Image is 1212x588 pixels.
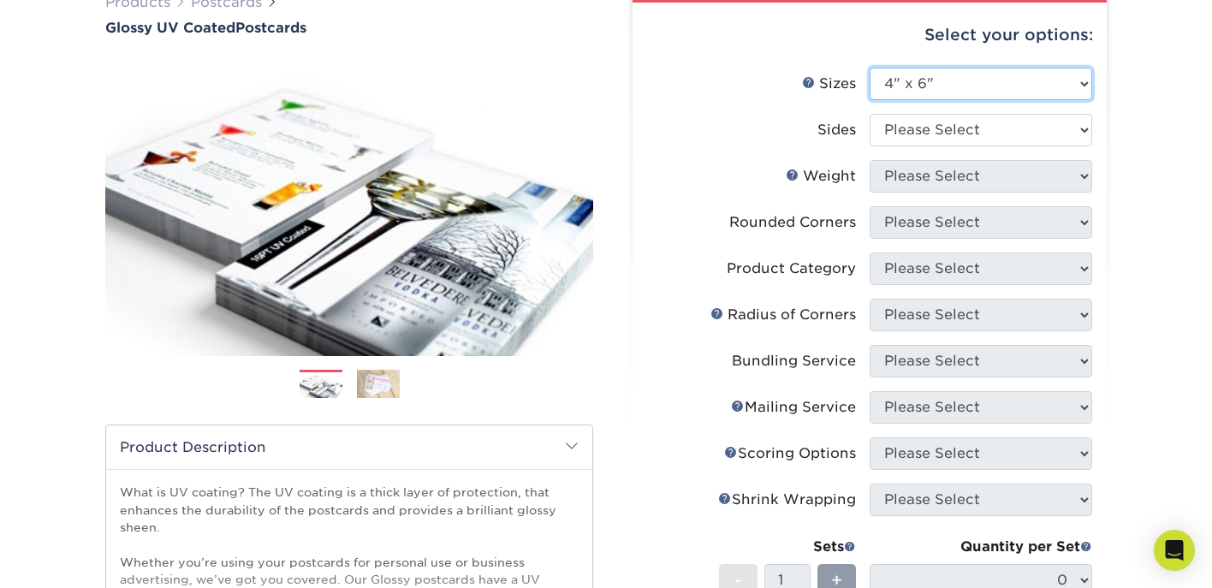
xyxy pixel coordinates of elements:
div: Rounded Corners [729,212,856,233]
div: Product Category [727,258,856,279]
div: Scoring Options [724,443,856,464]
div: Quantity per Set [870,537,1092,557]
span: Glossy UV Coated [105,20,235,36]
a: Glossy UV CoatedPostcards [105,20,593,36]
div: Mailing Service [731,397,856,418]
img: Postcards 02 [357,369,400,399]
div: Sides [817,120,856,140]
div: Open Intercom Messenger [1154,530,1195,571]
div: Radius of Corners [710,305,856,325]
div: Select your options: [646,3,1093,68]
div: Sizes [802,74,856,94]
div: Bundling Service [732,351,856,371]
div: Sets [719,537,856,557]
img: Postcards 01 [300,371,342,401]
div: Shrink Wrapping [718,490,856,510]
h1: Postcards [105,20,593,36]
h2: Product Description [106,425,592,469]
div: Weight [786,166,856,187]
img: Glossy UV Coated 01 [105,38,593,375]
